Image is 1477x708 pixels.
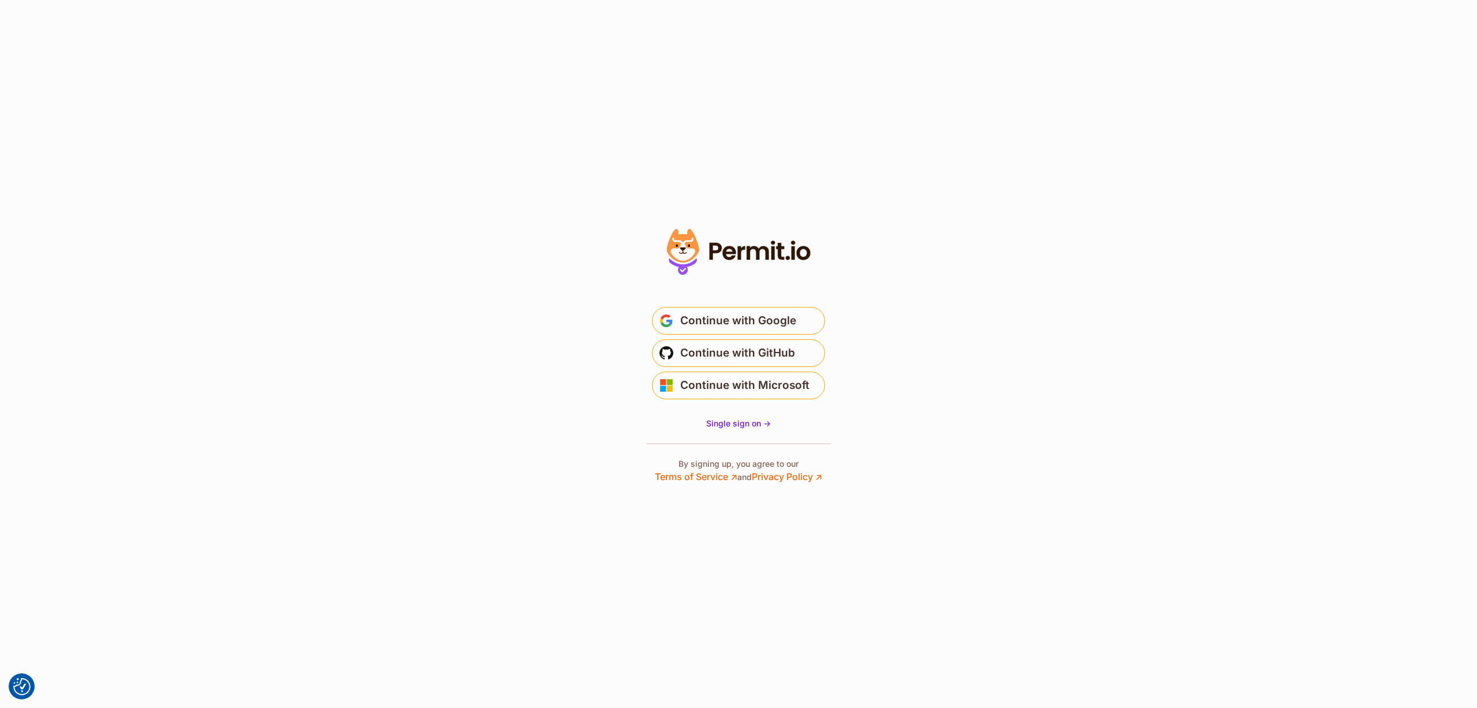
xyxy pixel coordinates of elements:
span: Continue with Microsoft [680,376,809,395]
a: Single sign on -> [706,418,771,429]
button: Continue with Microsoft [652,372,825,399]
span: Continue with Google [680,312,796,330]
span: Continue with GitHub [680,344,795,362]
a: Privacy Policy ↗ [752,471,822,482]
button: Continue with GitHub [652,339,825,367]
span: Single sign on -> [706,418,771,428]
img: Revisit consent button [13,678,31,695]
p: By signing up, you agree to our and [655,458,822,484]
button: Continue with Google [652,307,825,335]
a: Terms of Service ↗ [655,471,737,482]
button: Consent Preferences [13,678,31,695]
